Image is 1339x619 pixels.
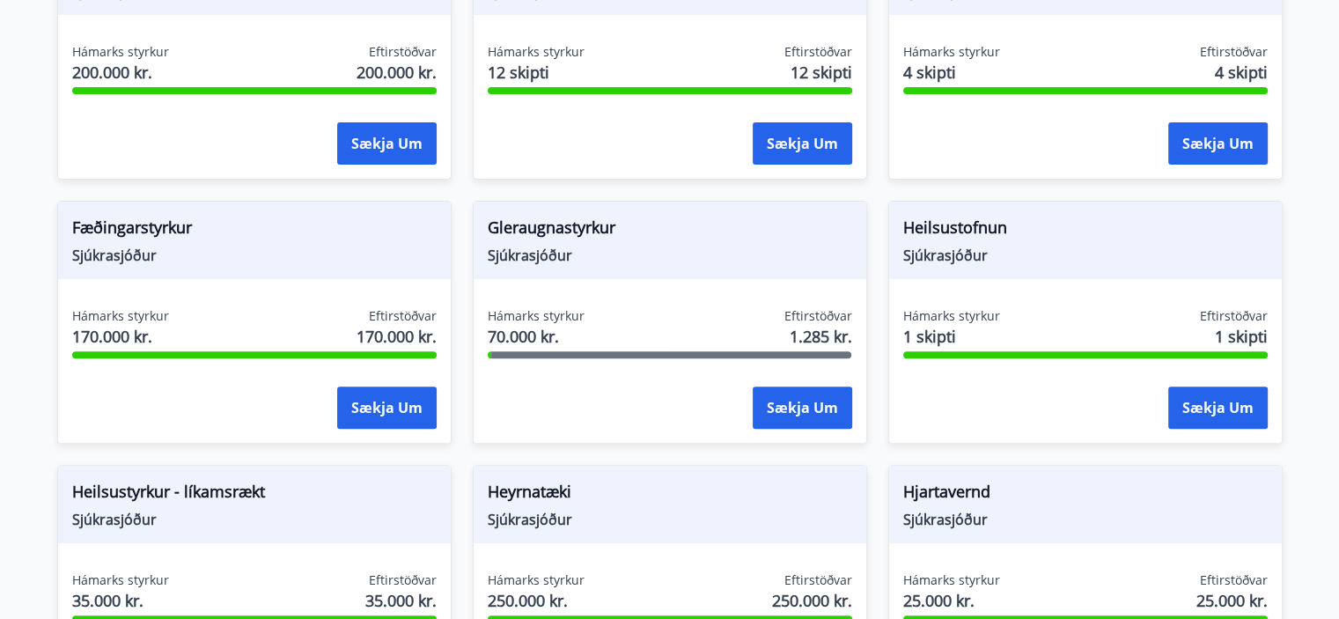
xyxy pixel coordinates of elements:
[1200,571,1268,589] span: Eftirstöðvar
[72,325,169,348] span: 170.000 kr.
[488,510,852,529] span: Sjúkrasjóður
[903,43,1000,61] span: Hámarks styrkur
[903,246,1268,265] span: Sjúkrasjóður
[72,307,169,325] span: Hámarks styrkur
[784,307,852,325] span: Eftirstöðvar
[72,216,437,246] span: Fæðingarstyrkur
[784,571,852,589] span: Eftirstöðvar
[488,571,585,589] span: Hámarks styrkur
[790,325,852,348] span: 1.285 kr.
[903,216,1268,246] span: Heilsustofnun
[903,307,1000,325] span: Hámarks styrkur
[369,43,437,61] span: Eftirstöðvar
[1200,43,1268,61] span: Eftirstöðvar
[357,325,437,348] span: 170.000 kr.
[903,510,1268,529] span: Sjúkrasjóður
[1168,122,1268,165] button: Sækja um
[365,589,437,612] span: 35.000 kr.
[72,246,437,265] span: Sjúkrasjóður
[72,589,169,612] span: 35.000 kr.
[488,325,585,348] span: 70.000 kr.
[488,246,852,265] span: Sjúkrasjóður
[337,387,437,429] button: Sækja um
[1215,325,1268,348] span: 1 skipti
[784,43,852,61] span: Eftirstöðvar
[903,571,1000,589] span: Hámarks styrkur
[488,43,585,61] span: Hámarks styrkur
[369,307,437,325] span: Eftirstöðvar
[488,480,852,510] span: Heyrnatæki
[753,122,852,165] button: Sækja um
[1168,387,1268,429] button: Sækja um
[72,510,437,529] span: Sjúkrasjóður
[72,61,169,84] span: 200.000 kr.
[369,571,437,589] span: Eftirstöðvar
[488,216,852,246] span: Gleraugnastyrkur
[488,307,585,325] span: Hámarks styrkur
[337,122,437,165] button: Sækja um
[72,571,169,589] span: Hámarks styrkur
[903,61,1000,84] span: 4 skipti
[1196,589,1268,612] span: 25.000 kr.
[1215,61,1268,84] span: 4 skipti
[772,589,852,612] span: 250.000 kr.
[72,480,437,510] span: Heilsustyrkur - líkamsrækt
[753,387,852,429] button: Sækja um
[72,43,169,61] span: Hámarks styrkur
[903,589,1000,612] span: 25.000 kr.
[488,589,585,612] span: 250.000 kr.
[357,61,437,84] span: 200.000 kr.
[1200,307,1268,325] span: Eftirstöðvar
[903,325,1000,348] span: 1 skipti
[791,61,852,84] span: 12 skipti
[903,480,1268,510] span: Hjartavernd
[488,61,585,84] span: 12 skipti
